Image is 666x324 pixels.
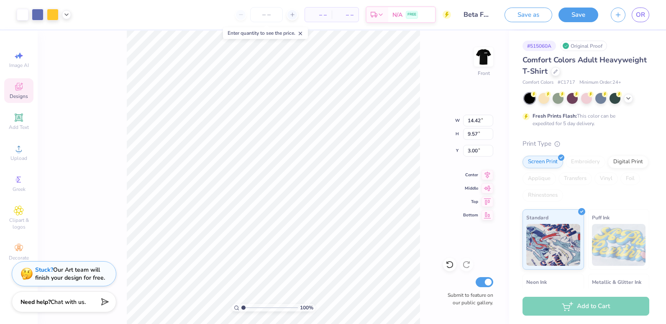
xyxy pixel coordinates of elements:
[533,112,635,127] div: This color can be expedited for 5 day delivery.
[51,298,86,306] span: Chat with us.
[523,172,556,185] div: Applique
[523,189,563,202] div: Rhinestones
[478,69,490,77] div: Front
[523,55,647,76] span: Comfort Colors Adult Heavyweight T-Shirt
[558,172,592,185] div: Transfers
[443,291,493,306] label: Submit to feature on our public gallery.
[560,41,607,51] div: Original Proof
[505,8,552,22] button: Save as
[526,213,548,222] span: Standard
[526,224,580,266] img: Standard
[463,185,478,191] span: Middle
[523,79,553,86] span: Comfort Colors
[407,12,416,18] span: FREE
[475,49,492,65] img: Front
[632,8,649,22] a: OR
[337,10,353,19] span: – –
[620,172,640,185] div: Foil
[10,155,27,162] span: Upload
[608,156,648,168] div: Digital Print
[523,139,649,149] div: Print Type
[523,41,556,51] div: # 515060A
[300,304,313,311] span: 100 %
[13,186,26,193] span: Greek
[463,212,478,218] span: Bottom
[250,7,283,22] input: – –
[35,266,53,274] strong: Stuck?
[457,6,498,23] input: Untitled Design
[533,113,577,119] strong: Fresh Prints Flash:
[592,213,610,222] span: Puff Ink
[579,79,621,86] span: Minimum Order: 24 +
[592,224,646,266] img: Puff Ink
[526,278,547,286] span: Neon Ink
[463,199,478,205] span: Top
[558,8,598,22] button: Save
[35,266,105,282] div: Our Art team will finish your design for free.
[392,10,402,19] span: N/A
[636,10,645,20] span: OR
[9,62,29,69] span: Image AI
[558,79,575,86] span: # C1717
[523,156,563,168] div: Screen Print
[4,217,33,230] span: Clipart & logos
[566,156,605,168] div: Embroidery
[310,10,327,19] span: – –
[9,255,29,261] span: Decorate
[223,27,308,39] div: Enter quantity to see the price.
[592,278,641,286] span: Metallic & Glitter Ink
[594,172,618,185] div: Vinyl
[463,172,478,178] span: Center
[20,298,51,306] strong: Need help?
[9,124,29,131] span: Add Text
[10,93,28,100] span: Designs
